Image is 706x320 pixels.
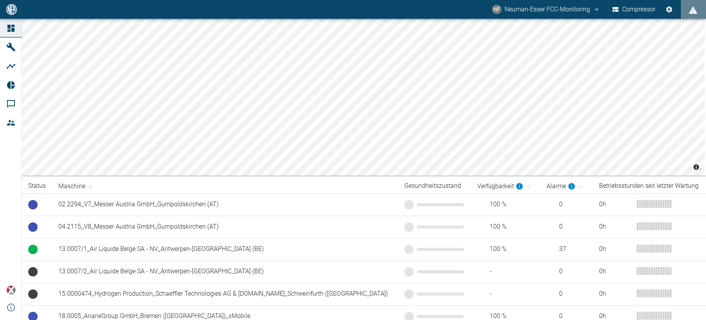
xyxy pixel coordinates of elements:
canvas: Map [22,19,705,176]
div: berechnet für die letzten 7 Tage [547,182,576,191]
td: 02.2294_V7_Messer Austria GmbH_Gumpoldskirchen (AT) [52,193,398,216]
td: 04.2115_V8_Messer Austria GmbH_Gumpoldskirchen (AT) [52,216,398,238]
th: Status [22,179,52,193]
img: logo [5,4,18,15]
span: Keine Daten [28,289,38,299]
span: 37 [547,245,586,254]
th: Gesundheitszustand [398,179,471,193]
button: fcc-monitoring@neuman-esser.com [491,2,601,16]
div: 0 h [599,222,630,231]
span: 0 [547,267,586,276]
td: 13.0007/1_Air Liquide Belge SA - NV_Antwerpen-[GEOGRAPHIC_DATA] (BE) [52,238,398,260]
span: 0 [547,200,586,209]
span: Betriebsbereit [28,200,38,209]
span: Keine Daten [28,267,38,276]
div: 0 h [599,267,630,276]
td: 15.0000474_Hydrogen Production_Schaeffler Technologies AG & [DOMAIN_NAME]_Schweinfurth ([GEOGRAPH... [52,283,398,305]
span: 100 % [477,222,534,231]
span: - [477,267,534,276]
th: Betriebsstunden seit letzter Wartung [593,179,706,193]
img: Xplore Logo [6,285,16,295]
span: Maschine [58,182,96,191]
span: Betrieb [28,245,38,254]
span: - [477,289,534,298]
span: 100 % [477,245,534,254]
span: 0 [547,289,586,298]
span: 0 [547,222,586,231]
div: NF [492,5,501,14]
span: 100 % [477,200,534,209]
div: berechnet für die letzten 7 Tage [477,182,523,191]
div: 0 h [599,200,630,209]
span: Betriebsbereit [28,222,38,232]
button: Einstellungen [662,2,676,16]
div: 0 h [599,289,630,298]
td: 13.0007/2_Air Liquide Belge SA - NV_Antwerpen-[GEOGRAPHIC_DATA] (BE) [52,260,398,283]
div: 0 h [599,245,630,254]
button: Compressor [611,2,657,16]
